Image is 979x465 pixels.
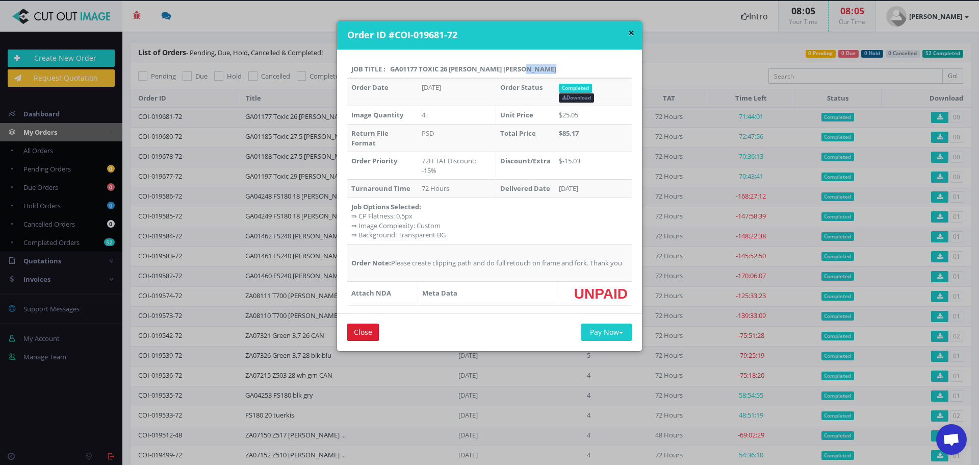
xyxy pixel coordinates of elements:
a: Download [559,93,594,103]
td: ⇛ CP Flatness: 0.5px ⇛ Image Complexity: Custom ⇛ Background: Transparent BG [347,198,632,244]
td: Please create clipping path and do full retouch on frame and fork. Thank you [347,244,632,282]
strong: Order Note: [351,258,391,267]
th: Job Title : GA01177 Toxic 26 [PERSON_NAME] [PERSON_NAME] [347,60,632,79]
button: Pay Now [581,324,632,341]
strong: Order Date [351,83,389,92]
td: $25.05 [555,106,632,125]
strong: Delivered Date [500,184,550,193]
strong: Job Options Selected: [351,202,421,211]
td: 72H TAT Discount: -15% [418,152,496,180]
div: Chat öffnen [936,424,967,455]
h4: Order ID #COI-019681-72 [347,29,634,42]
span: 4 [422,110,425,119]
strong: Order Priority [351,156,397,165]
span: Completed [559,84,592,93]
strong: Return File Format [351,129,389,148]
td: [DATE] [418,78,496,106]
td: $-15.03 [555,152,632,180]
strong: Unit Price [500,110,533,119]
input: Close [347,324,379,341]
strong: Image Quantity [351,110,403,119]
strong: Order Status [500,83,543,92]
strong: Meta Data [422,288,457,298]
td: [DATE] [555,180,632,198]
strong: Attach NDA [351,288,391,298]
strong: Total Price [500,129,536,138]
button: × [628,28,634,38]
td: 72 Hours [418,180,496,198]
strong: $85.17 [559,129,579,138]
strong: Discount/Extra [500,156,551,165]
td: PSD [418,124,496,152]
strong: Turnaround Time [351,184,410,193]
span: UNPAID [574,286,628,301]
